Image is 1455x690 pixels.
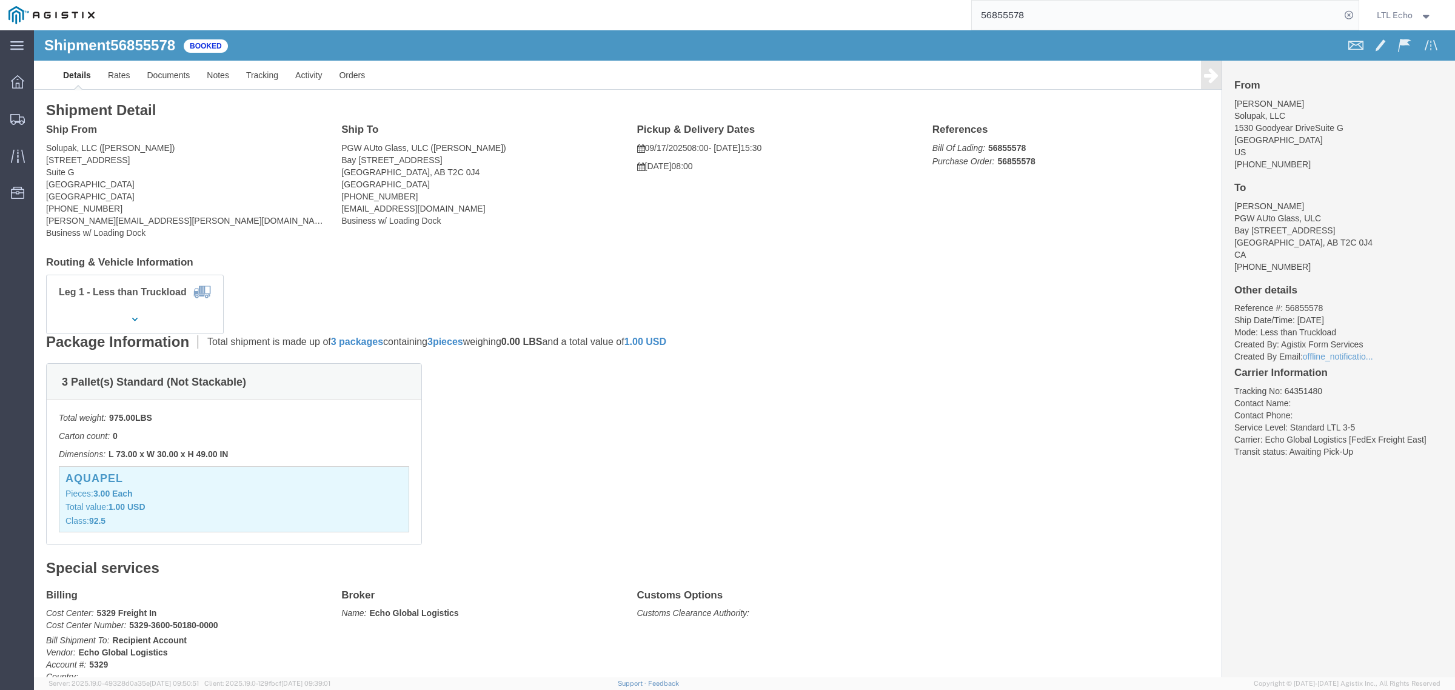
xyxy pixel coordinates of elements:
iframe: FS Legacy Container [34,30,1455,677]
span: [DATE] 09:39:01 [281,680,330,687]
span: LTL Echo [1377,8,1413,22]
input: Search for shipment number, reference number [972,1,1340,30]
span: Copyright © [DATE]-[DATE] Agistix Inc., All Rights Reserved [1254,678,1440,689]
button: LTL Echo [1376,8,1438,22]
span: Server: 2025.19.0-49328d0a35e [48,680,199,687]
a: Support [618,680,648,687]
span: Client: 2025.19.0-129fbcf [204,680,330,687]
span: [DATE] 09:50:51 [150,680,199,687]
a: Feedback [648,680,679,687]
img: logo [8,6,95,24]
